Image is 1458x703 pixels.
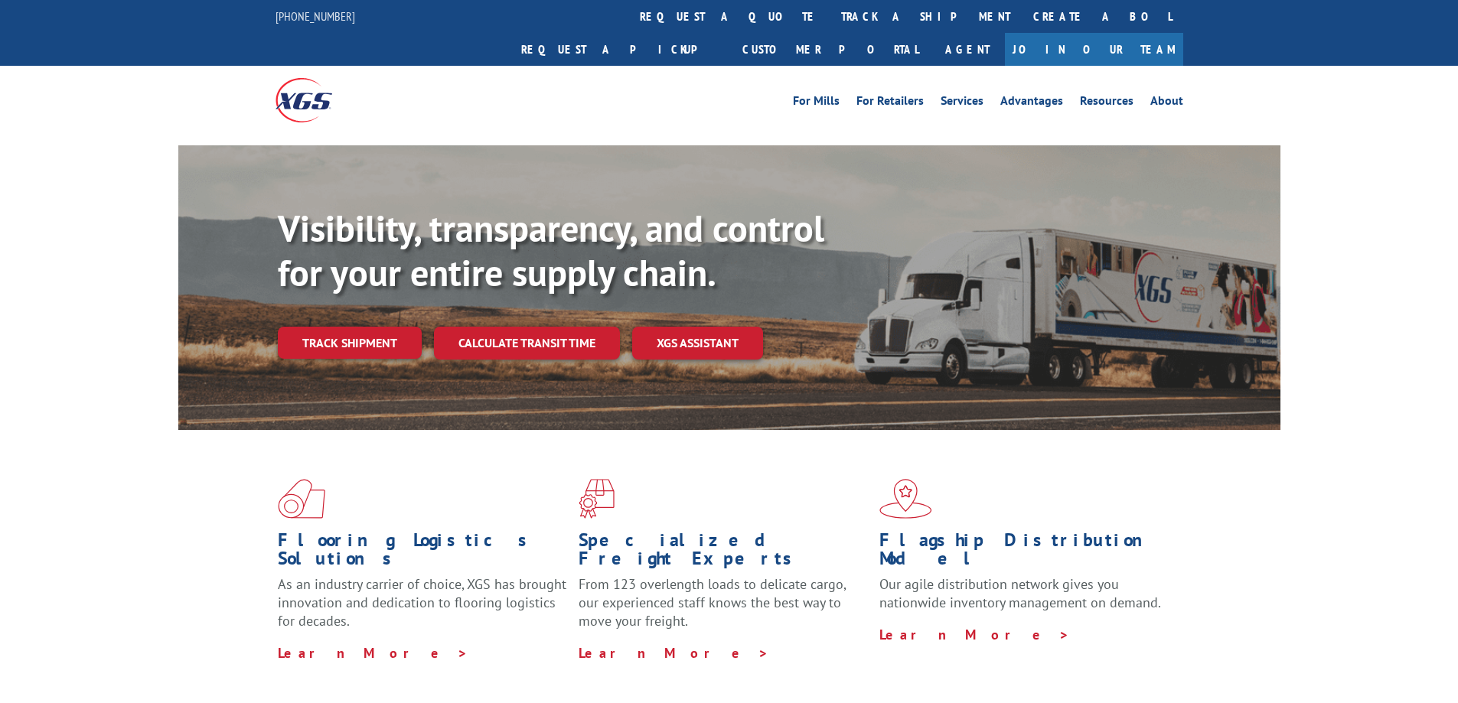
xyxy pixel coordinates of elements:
a: Calculate transit time [434,327,620,360]
a: For Retailers [856,95,924,112]
span: As an industry carrier of choice, XGS has brought innovation and dedication to flooring logistics... [278,575,566,630]
a: Services [941,95,983,112]
a: About [1150,95,1183,112]
img: xgs-icon-total-supply-chain-intelligence-red [278,479,325,519]
a: Join Our Team [1005,33,1183,66]
a: Track shipment [278,327,422,359]
span: Our agile distribution network gives you nationwide inventory management on demand. [879,575,1161,611]
a: Learn More > [278,644,468,662]
a: Learn More > [879,626,1070,643]
h1: Specialized Freight Experts [579,531,868,575]
a: Customer Portal [731,33,930,66]
a: Agent [930,33,1005,66]
h1: Flagship Distribution Model [879,531,1169,575]
img: xgs-icon-focused-on-flooring-red [579,479,615,519]
b: Visibility, transparency, and control for your entire supply chain. [278,204,824,296]
h1: Flooring Logistics Solutions [278,531,567,575]
p: From 123 overlength loads to delicate cargo, our experienced staff knows the best way to move you... [579,575,868,643]
a: Learn More > [579,644,769,662]
a: Resources [1080,95,1133,112]
img: xgs-icon-flagship-distribution-model-red [879,479,932,519]
a: XGS ASSISTANT [632,327,763,360]
a: Advantages [1000,95,1063,112]
a: [PHONE_NUMBER] [276,8,355,24]
a: Request a pickup [510,33,731,66]
a: For Mills [793,95,840,112]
